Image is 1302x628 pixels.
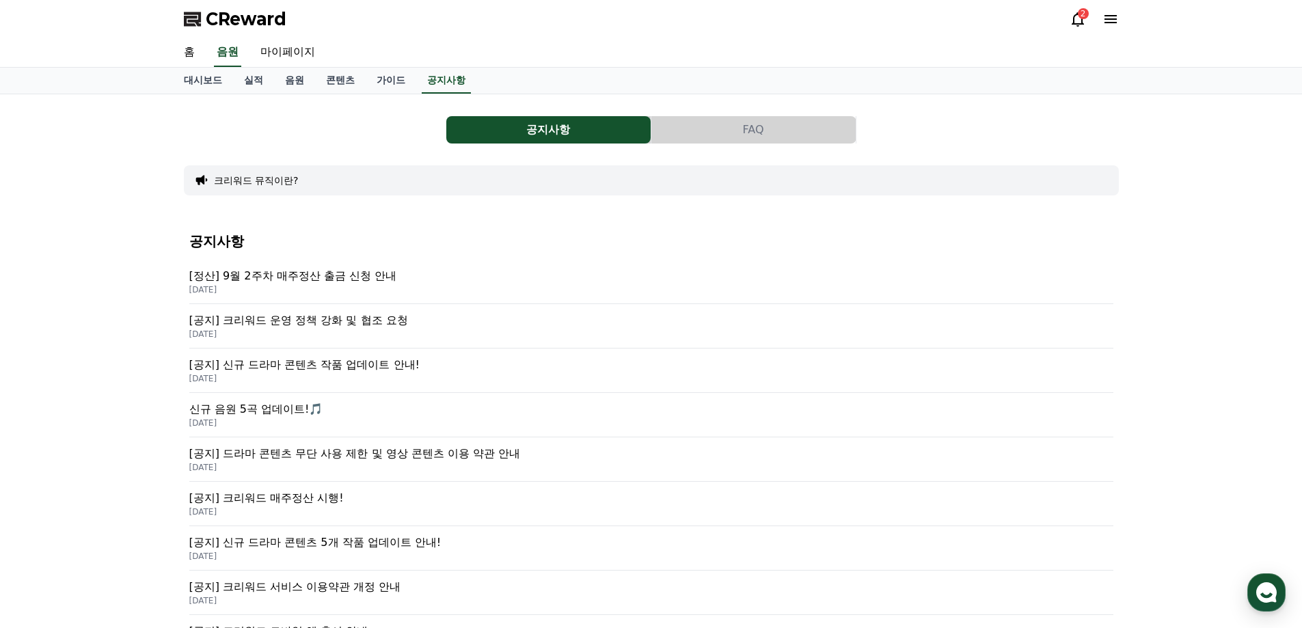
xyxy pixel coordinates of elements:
p: [정산] 9월 2주차 매주정산 출금 신청 안내 [189,268,1113,284]
span: 설정 [211,454,228,465]
a: 홈 [173,38,206,67]
a: 2 [1070,11,1086,27]
span: CReward [206,8,286,30]
p: [DATE] [189,595,1113,606]
p: [공지] 드라마 콘텐츠 무단 사용 제한 및 영상 콘텐츠 이용 약관 안내 [189,446,1113,462]
a: 대화 [90,433,176,467]
span: 홈 [43,454,51,465]
a: [공지] 크리워드 매주정산 시행! [DATE] [189,482,1113,526]
p: [DATE] [189,551,1113,562]
p: [공지] 신규 드라마 콘텐츠 작품 업데이트 안내! [189,357,1113,373]
p: 신규 음원 5곡 업데이트!🎵 [189,401,1113,418]
a: 음원 [214,38,241,67]
a: [공지] 신규 드라마 콘텐츠 5개 작품 업데이트 안내! [DATE] [189,526,1113,571]
button: 크리워드 뮤직이란? [214,174,299,187]
a: 음원 [274,68,315,94]
div: 2 [1078,8,1089,19]
a: 신규 음원 5곡 업데이트!🎵 [DATE] [189,393,1113,437]
a: CReward [184,8,286,30]
a: 설정 [176,433,262,467]
button: FAQ [651,116,856,144]
p: [DATE] [189,506,1113,517]
a: FAQ [651,116,856,144]
p: [공지] 신규 드라마 콘텐츠 5개 작품 업데이트 안내! [189,534,1113,551]
a: [공지] 신규 드라마 콘텐츠 작품 업데이트 안내! [DATE] [189,349,1113,393]
button: 공지사항 [446,116,651,144]
p: [DATE] [189,284,1113,295]
a: 공지사항 [422,68,471,94]
a: [공지] 드라마 콘텐츠 무단 사용 제한 및 영상 콘텐츠 이용 약관 안내 [DATE] [189,437,1113,482]
a: [공지] 크리워드 서비스 이용약관 개정 안내 [DATE] [189,571,1113,615]
a: 대시보드 [173,68,233,94]
a: 콘텐츠 [315,68,366,94]
a: 홈 [4,433,90,467]
p: [DATE] [189,462,1113,473]
p: [공지] 크리워드 서비스 이용약관 개정 안내 [189,579,1113,595]
p: [공지] 크리워드 운영 정책 강화 및 협조 요청 [189,312,1113,329]
p: [DATE] [189,329,1113,340]
p: [DATE] [189,373,1113,384]
a: [정산] 9월 2주차 매주정산 출금 신청 안내 [DATE] [189,260,1113,304]
p: [공지] 크리워드 매주정산 시행! [189,490,1113,506]
a: 실적 [233,68,274,94]
a: 가이드 [366,68,416,94]
a: 마이페이지 [249,38,326,67]
span: 대화 [125,454,141,465]
h4: 공지사항 [189,234,1113,249]
p: [DATE] [189,418,1113,428]
a: [공지] 크리워드 운영 정책 강화 및 협조 요청 [DATE] [189,304,1113,349]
